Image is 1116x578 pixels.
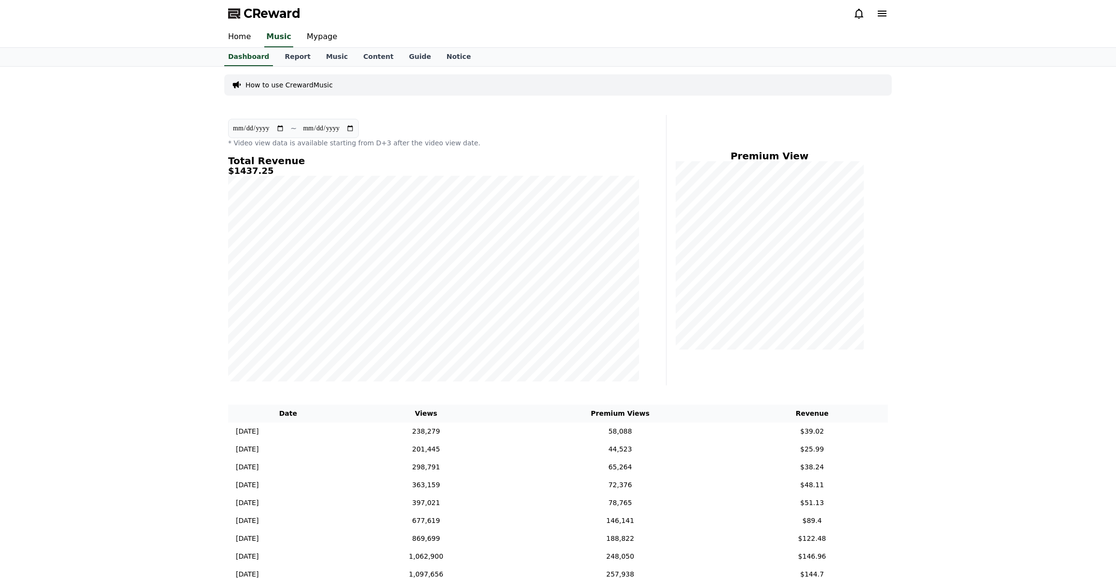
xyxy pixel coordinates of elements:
[228,6,300,21] a: CReward
[348,530,504,548] td: 869,699
[504,405,736,423] th: Premium Views
[299,27,345,47] a: Mypage
[348,476,504,494] td: 363,159
[504,423,736,440] td: 58,088
[674,151,865,161] h4: Premium View
[228,166,639,176] h5: $1437.25
[228,138,639,148] p: * Video view data is available starting from D+3 after the video view date.
[236,498,259,508] p: [DATE]
[401,48,439,66] a: Guide
[736,530,888,548] td: $122.48
[244,6,300,21] span: CReward
[277,48,318,66] a: Report
[348,512,504,530] td: 677,619
[736,476,888,494] td: $48.11
[736,405,888,423] th: Revenue
[736,548,888,565] td: $146.96
[220,27,259,47] a: Home
[228,405,348,423] th: Date
[504,548,736,565] td: 248,050
[236,480,259,490] p: [DATE]
[736,512,888,530] td: $89.4
[736,440,888,458] td: $25.99
[736,494,888,512] td: $51.13
[236,516,259,526] p: [DATE]
[245,80,333,90] a: How to use CrewardMusic
[318,48,355,66] a: Music
[504,476,736,494] td: 72,376
[264,27,293,47] a: Music
[736,458,888,476] td: $38.24
[236,426,259,437] p: [DATE]
[236,534,259,544] p: [DATE]
[348,405,504,423] th: Views
[348,494,504,512] td: 397,021
[355,48,401,66] a: Content
[504,440,736,458] td: 44,523
[236,551,259,562] p: [DATE]
[224,48,273,66] a: Dashboard
[504,458,736,476] td: 65,264
[228,155,639,166] h4: Total Revenue
[348,458,504,476] td: 298,791
[236,462,259,472] p: [DATE]
[348,423,504,440] td: 238,279
[504,530,736,548] td: 188,822
[236,444,259,454] p: [DATE]
[439,48,479,66] a: Notice
[504,512,736,530] td: 146,141
[348,548,504,565] td: 1,062,900
[504,494,736,512] td: 78,765
[736,423,888,440] td: $39.02
[290,123,297,134] p: ~
[348,440,504,458] td: 201,445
